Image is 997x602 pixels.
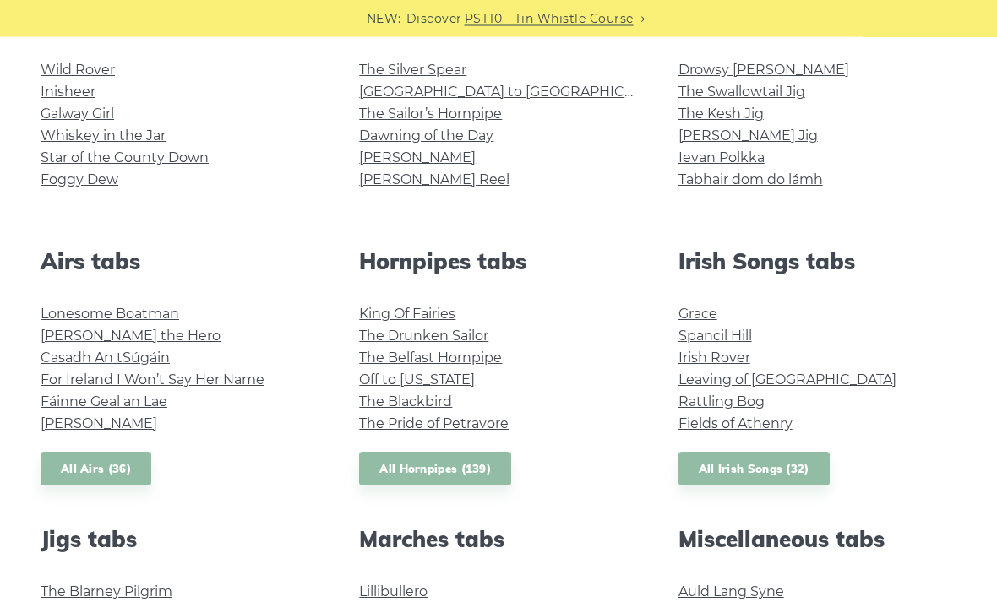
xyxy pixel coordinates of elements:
a: Fáinne Geal an Lae [41,394,167,410]
a: The Sailor’s Hornpipe [359,106,502,122]
a: The Pride of Petravore [359,416,509,432]
a: All Irish Songs (32) [678,453,830,487]
a: [PERSON_NAME] [41,416,157,432]
a: Wild Rover [41,62,115,79]
a: Rattling Bog [678,394,765,410]
a: The Blarney Pilgrim [41,584,172,600]
h2: Miscellaneous tabs [678,527,956,553]
a: Whiskey in the Jar [41,128,166,144]
a: The Drunken Sailor [359,328,488,344]
a: Inisheer [41,84,95,100]
a: Drowsy [PERSON_NAME] [678,62,849,79]
span: Discover [406,9,462,29]
a: Star of the County Down [41,150,209,166]
a: Lillibullero [359,584,428,600]
a: [PERSON_NAME] Jig [678,128,818,144]
a: [GEOGRAPHIC_DATA] to [GEOGRAPHIC_DATA] [359,84,671,100]
a: King Of Fairies [359,306,455,323]
a: The Kesh Jig [678,106,764,122]
a: The Silver Spear [359,62,466,79]
a: [PERSON_NAME] the Hero [41,328,221,344]
a: Tabhair dom do lámh [678,172,823,188]
a: Ievan Polkka [678,150,765,166]
a: Casadh An tSúgáin [41,350,170,366]
a: All Airs (36) [41,453,151,487]
a: Lonesome Boatman [41,306,179,323]
span: NEW: [367,9,401,29]
a: Off to [US_STATE] [359,372,475,388]
a: Spancil Hill [678,328,752,344]
h2: Jigs tabs [41,527,319,553]
a: Auld Lang Syne [678,584,784,600]
h2: Airs tabs [41,249,319,275]
a: Grace [678,306,717,323]
a: All Hornpipes (139) [359,453,511,487]
a: Dawning of the Day [359,128,493,144]
a: Leaving of [GEOGRAPHIC_DATA] [678,372,896,388]
a: The Blackbird [359,394,452,410]
a: The Belfast Hornpipe [359,350,502,366]
a: [PERSON_NAME] Reel [359,172,509,188]
a: Fields of Athenry [678,416,793,432]
h2: Hornpipes tabs [359,249,637,275]
a: Galway Girl [41,106,114,122]
a: PST10 - Tin Whistle Course [465,9,634,29]
a: [PERSON_NAME] [359,150,476,166]
h2: Marches tabs [359,527,637,553]
h2: Irish Songs tabs [678,249,956,275]
a: Foggy Dew [41,172,118,188]
a: The Swallowtail Jig [678,84,805,100]
a: For Ireland I Won’t Say Her Name [41,372,264,388]
a: Irish Rover [678,350,750,366]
